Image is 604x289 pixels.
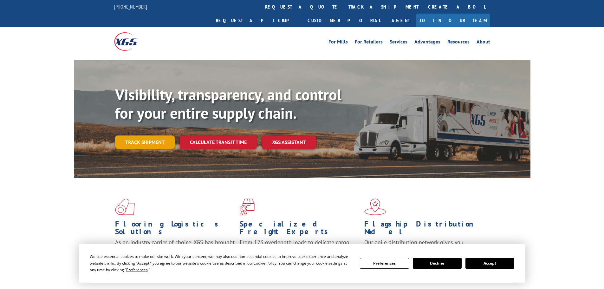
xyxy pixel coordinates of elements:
[240,199,255,215] img: xgs-icon-focused-on-flooring-red
[364,220,484,239] h1: Flagship Distribution Model
[115,199,135,215] img: xgs-icon-total-supply-chain-intelligence-red
[414,39,440,46] a: Advantages
[328,39,348,46] a: For Mills
[360,258,409,269] button: Preferences
[253,260,276,266] span: Cookie Policy
[79,244,525,283] div: Cookie Consent Prompt
[262,135,316,149] a: XGS ASSISTANT
[211,14,303,27] a: Request a pickup
[303,14,385,27] a: Customer Portal
[126,267,148,273] span: Preferences
[385,14,416,27] a: Agent
[355,39,383,46] a: For Retailers
[240,220,360,239] h1: Specialized Freight Experts
[115,220,235,239] h1: Flooring Logistics Solutions
[364,199,386,215] img: xgs-icon-flagship-distribution-model-red
[115,239,235,261] span: As an industry carrier of choice, XGS has brought innovation and dedication to flooring logistics...
[465,258,514,269] button: Accept
[114,3,147,10] a: [PHONE_NUMBER]
[364,239,481,253] span: Our agile distribution network gives you nationwide inventory management on demand.
[413,258,462,269] button: Decline
[115,85,341,123] b: Visibility, transparency, and control for your entire supply chain.
[416,14,490,27] a: Join Our Team
[90,253,352,273] div: We use essential cookies to make our site work. With your consent, we may also use non-essential ...
[477,39,490,46] a: About
[240,239,360,267] p: From 123 overlength loads to delicate cargo, our experienced staff knows the best way to move you...
[115,135,175,149] a: Track shipment
[447,39,470,46] a: Resources
[180,135,257,149] a: Calculate transit time
[390,39,407,46] a: Services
